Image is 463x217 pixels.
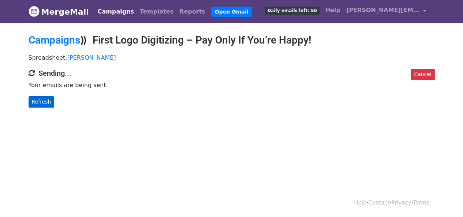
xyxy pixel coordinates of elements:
img: MergeMail logo [29,6,40,17]
a: Terms [413,199,429,206]
a: Daily emails left: 50 [262,3,322,18]
a: Help [322,3,343,18]
a: [PERSON_NAME][EMAIL_ADDRESS][DOMAIN_NAME] [343,3,429,20]
a: Cancel [411,69,434,80]
span: Daily emails left: 50 [265,7,319,15]
a: Privacy [391,199,411,206]
h2: ⟫ First Logo Digitizing – Pay Only If You’re Happy! [29,34,435,46]
a: MergeMail [29,4,89,19]
a: Contact [368,199,389,206]
a: Help [354,199,366,206]
span: [PERSON_NAME][EMAIL_ADDRESS][DOMAIN_NAME] [346,6,419,15]
iframe: Chat Widget [426,182,463,217]
a: Campaigns [29,34,80,46]
a: Refresh [29,96,55,108]
a: [PERSON_NAME] [67,54,116,61]
a: Open Gmail [211,7,252,17]
p: Your emails are being sent. [29,81,435,89]
a: Reports [176,4,208,19]
p: Spreadsheet: [29,54,435,61]
h4: Sending... [29,69,435,78]
a: Campaigns [95,4,137,19]
a: Templates [137,4,176,19]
